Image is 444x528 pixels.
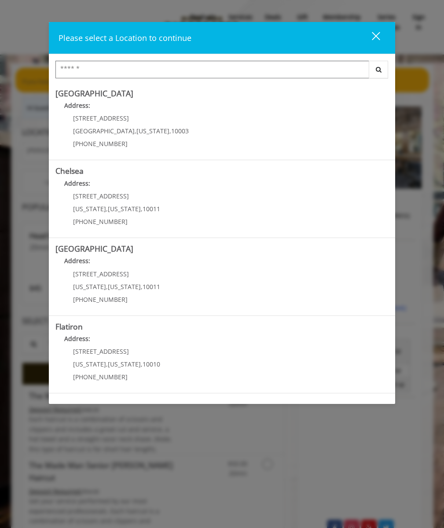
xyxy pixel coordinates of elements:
b: Address: [64,334,90,343]
span: [US_STATE] [73,360,106,368]
span: [US_STATE] [108,282,141,291]
span: 10011 [143,205,160,213]
span: , [141,282,143,291]
b: Address: [64,257,90,265]
b: Address: [64,101,90,110]
span: [US_STATE] [136,127,169,135]
b: Flatiron [55,321,83,332]
span: 10003 [171,127,189,135]
span: [PHONE_NUMBER] [73,139,128,148]
span: [PHONE_NUMBER] [73,373,128,381]
span: , [135,127,136,135]
div: Center Select [55,61,389,83]
span: [US_STATE] [73,282,106,291]
span: [US_STATE] [108,360,141,368]
span: , [106,360,108,368]
span: , [169,127,171,135]
button: close dialog [356,29,385,47]
b: Garment District [55,399,114,409]
span: [STREET_ADDRESS] [73,270,129,278]
b: [GEOGRAPHIC_DATA] [55,88,133,99]
b: Chelsea [55,165,84,176]
span: [STREET_ADDRESS] [73,192,129,200]
span: , [106,205,108,213]
span: 10010 [143,360,160,368]
span: [GEOGRAPHIC_DATA] [73,127,135,135]
input: Search Center [55,61,369,78]
span: [PHONE_NUMBER] [73,217,128,226]
span: [STREET_ADDRESS] [73,114,129,122]
span: [PHONE_NUMBER] [73,295,128,304]
span: [US_STATE] [73,205,106,213]
span: , [141,360,143,368]
span: [US_STATE] [108,205,141,213]
b: Address: [64,179,90,187]
span: , [106,282,108,291]
div: close dialog [362,31,379,44]
i: Search button [374,66,384,73]
span: Please select a Location to continue [59,33,191,43]
b: [GEOGRAPHIC_DATA] [55,243,133,254]
span: 10011 [143,282,160,291]
span: [STREET_ADDRESS] [73,347,129,356]
span: , [141,205,143,213]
